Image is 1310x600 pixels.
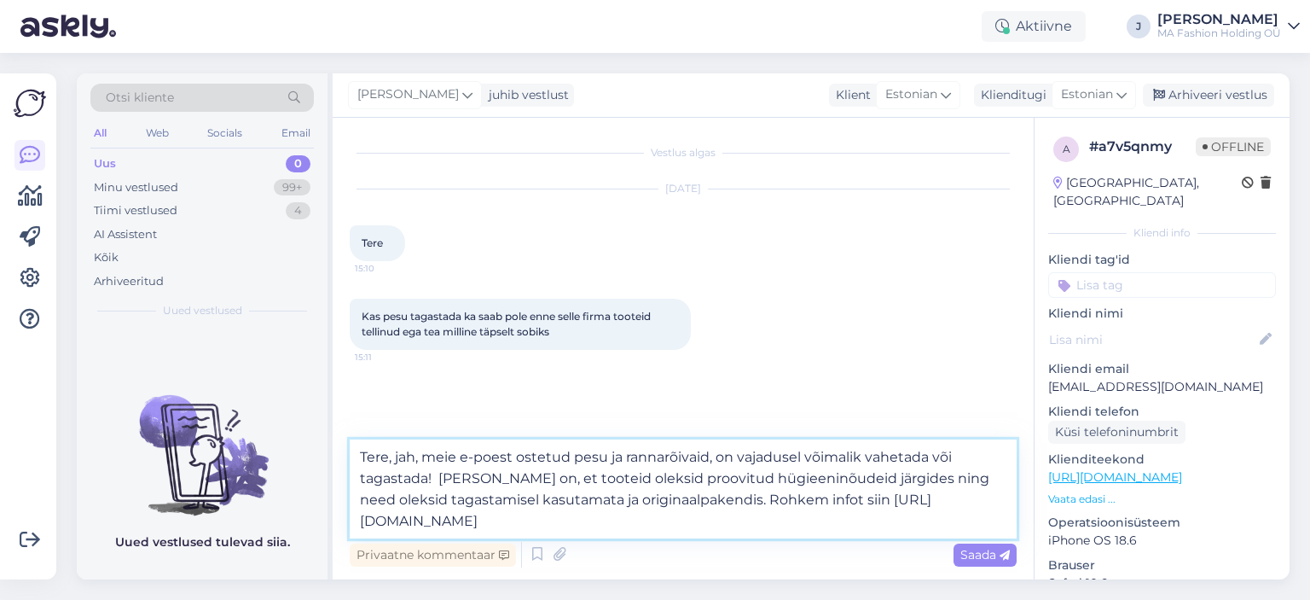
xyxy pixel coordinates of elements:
span: Kas pesu tagastada ka saab pole enne selle firma tooteid tellinud ega tea milline täpselt sobiks [362,310,653,338]
span: 15:10 [355,262,419,275]
p: Safari 18.6 [1048,574,1276,592]
div: J [1127,15,1151,38]
div: [DATE] [350,181,1017,196]
p: Operatsioonisüsteem [1048,514,1276,532]
span: a [1063,143,1070,155]
span: Otsi kliente [106,89,174,107]
input: Lisa tag [1048,272,1276,298]
div: Arhiveeri vestlus [1143,84,1274,107]
span: [PERSON_NAME] [357,85,459,104]
div: 99+ [274,179,310,196]
textarea: Tere, jah, meie e-poest ostetud pesu ja rannarõivaid, on vajadusel võimalik vahetada või tagastad... [350,440,1017,539]
div: Klient [829,86,871,104]
span: Estonian [1061,85,1113,104]
p: Kliendi telefon [1048,403,1276,421]
div: Kliendi info [1048,225,1276,241]
span: Saada [960,547,1010,562]
div: 4 [286,202,310,219]
p: Klienditeekond [1048,451,1276,469]
div: Arhiveeritud [94,273,164,290]
p: Kliendi email [1048,360,1276,378]
span: 15:11 [355,351,419,364]
input: Lisa nimi [1049,330,1256,349]
p: Brauser [1048,556,1276,574]
div: Kõik [94,249,119,266]
div: Minu vestlused [94,179,178,196]
span: Uued vestlused [163,303,242,318]
img: No chats [77,364,327,518]
div: All [90,122,110,144]
div: Socials [204,122,246,144]
div: [GEOGRAPHIC_DATA], [GEOGRAPHIC_DATA] [1053,174,1242,210]
p: Kliendi nimi [1048,305,1276,323]
div: Küsi telefoninumbrit [1048,421,1185,444]
span: Estonian [885,85,937,104]
p: iPhone OS 18.6 [1048,532,1276,550]
p: [EMAIL_ADDRESS][DOMAIN_NAME] [1048,378,1276,396]
div: juhib vestlust [482,86,569,104]
p: Kliendi tag'id [1048,251,1276,269]
div: MA Fashion Holding OÜ [1157,26,1281,40]
div: Tiimi vestlused [94,202,177,219]
span: Tere [362,236,383,249]
div: 0 [286,155,310,172]
div: Privaatne kommentaar [350,544,516,567]
p: Vaata edasi ... [1048,492,1276,507]
div: [PERSON_NAME] [1157,13,1281,26]
a: [PERSON_NAME]MA Fashion Holding OÜ [1157,13,1300,40]
div: Web [142,122,172,144]
div: Klienditugi [974,86,1046,104]
div: # a7v5qnmy [1089,137,1196,157]
img: Askly Logo [14,87,46,119]
div: Aktiivne [982,11,1086,42]
div: Email [278,122,314,144]
span: Offline [1196,137,1271,156]
div: Vestlus algas [350,145,1017,160]
p: Uued vestlused tulevad siia. [115,533,290,551]
div: AI Assistent [94,226,157,243]
a: [URL][DOMAIN_NAME] [1048,469,1182,485]
div: Uus [94,155,116,172]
